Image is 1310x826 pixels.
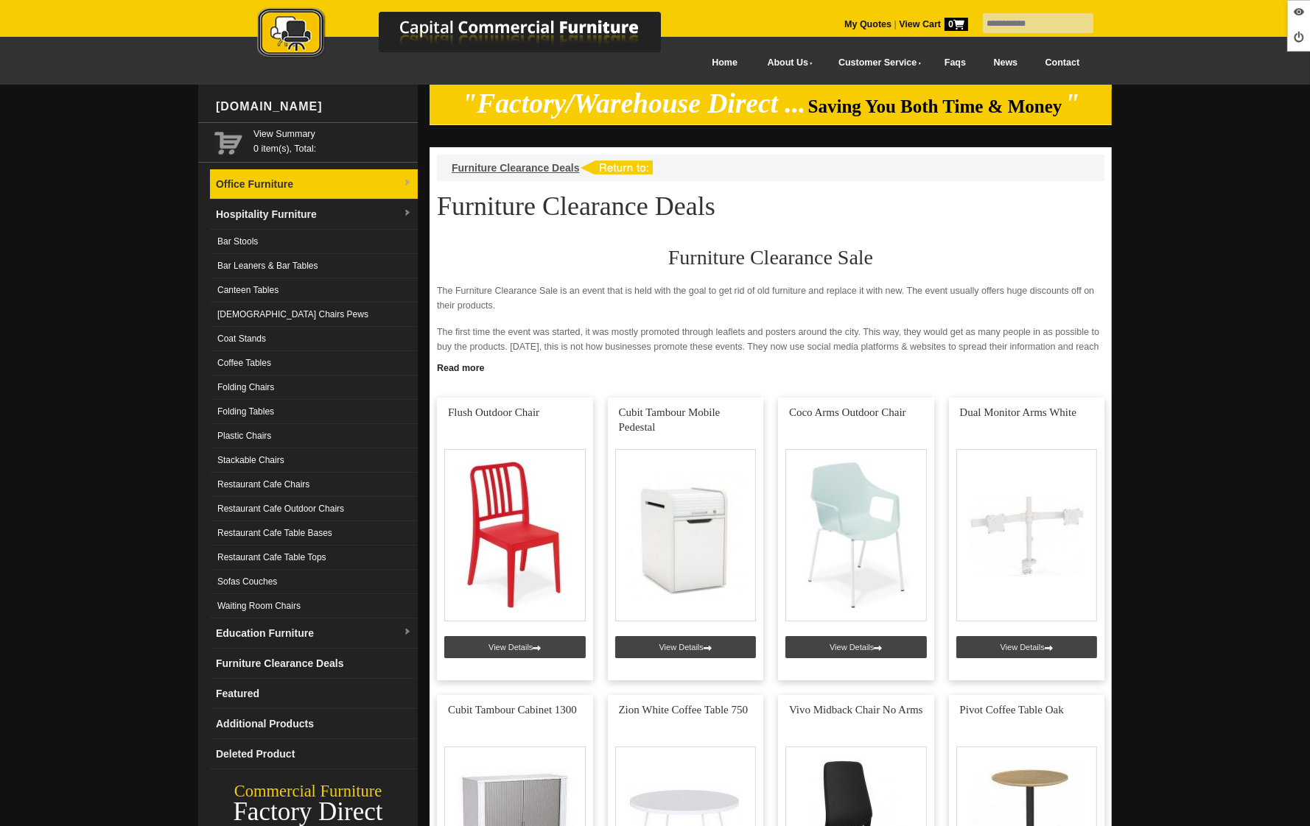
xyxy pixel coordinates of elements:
[897,19,968,29] a: View Cart0
[210,618,418,649] a: Education Furnituredropdown
[980,46,1031,80] a: News
[822,46,931,80] a: Customer Service
[580,160,653,174] img: return to
[844,19,892,29] a: My Quotes
[210,709,418,739] a: Additional Products
[210,200,418,230] a: Hospitality Furnituredropdown
[437,192,1104,220] h1: Furniture Clearance Deals
[210,278,418,303] a: Canteen Tables
[210,254,418,278] a: Bar Leaners & Bar Tables
[462,88,806,119] em: "Factory/Warehouse Direct ...
[210,400,418,424] a: Folding Tables
[210,679,418,709] a: Featured
[210,230,418,254] a: Bar Stools
[1065,88,1080,119] em: "
[210,473,418,497] a: Restaurant Cafe Chairs
[210,521,418,546] a: Restaurant Cafe Table Bases
[210,327,418,351] a: Coat Stands
[253,127,412,141] a: View Summary
[945,18,968,31] span: 0
[808,96,1062,116] span: Saving You Both Time & Money
[210,570,418,594] a: Sofas Couches
[931,46,980,80] a: Faqs
[403,628,412,637] img: dropdown
[437,247,1104,269] h2: Furniture Clearance Sale
[210,594,418,618] a: Waiting Room Chairs
[210,424,418,448] a: Plastic Chairs
[899,19,968,29] strong: View Cart
[210,739,418,769] a: Deleted Product
[210,497,418,521] a: Restaurant Cafe Outdoor Chairs
[217,7,732,66] a: Capital Commercial Furniture Logo
[437,325,1104,369] p: The first time the event was started, it was mostly promoted through leaflets and posters around ...
[210,375,418,400] a: Folding Chairs
[210,85,418,129] div: [DOMAIN_NAME]
[210,448,418,473] a: Stackable Chairs
[198,802,418,822] div: Factory Direct
[217,7,732,61] img: Capital Commercial Furniture Logo
[1031,46,1093,80] a: Contact
[752,46,822,80] a: About Us
[210,169,418,200] a: Office Furnituredropdown
[452,162,580,174] a: Furniture Clearance Deals
[403,209,412,218] img: dropdown
[210,649,418,679] a: Furniture Clearance Deals
[253,127,412,154] span: 0 item(s), Total:
[437,283,1104,313] p: The Furniture Clearance Sale is an event that is held with the goal to get rid of old furniture a...
[210,546,418,570] a: Restaurant Cafe Table Tops
[210,303,418,327] a: [DEMOGRAPHIC_DATA] Chairs Pews
[430,357,1112,375] a: Click to read more
[198,781,418,802] div: Commercial Furniture
[210,351,418,375] a: Coffee Tables
[403,179,412,188] img: dropdown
